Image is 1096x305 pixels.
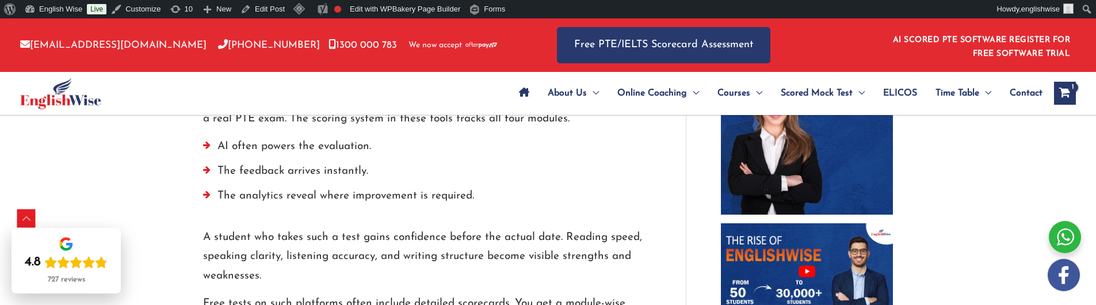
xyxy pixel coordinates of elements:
[883,73,917,113] span: ELICOS
[874,73,926,113] a: ELICOS
[329,40,397,50] a: 1300 000 783
[203,137,651,162] li: AI often powers the evaluation.
[717,73,750,113] span: Courses
[539,73,608,113] a: About UsMenu Toggle
[1048,259,1080,291] img: white-facebook.png
[510,73,1042,113] nav: Site Navigation: Main Menu
[935,73,979,113] span: Time Table
[886,26,1076,64] aside: Header Widget 1
[25,254,108,270] div: Rating: 4.8 out of 5
[48,275,85,284] div: 727 reviews
[557,27,770,63] a: Free PTE/IELTS Scorecard Assessment
[587,73,599,113] span: Menu Toggle
[772,73,874,113] a: Scored Mock TestMenu Toggle
[853,73,865,113] span: Menu Toggle
[548,73,587,113] span: About Us
[203,162,651,186] li: The feedback arrives instantly.
[926,73,1000,113] a: Time TableMenu Toggle
[893,36,1071,58] a: AI SCORED PTE SOFTWARE REGISTER FOR FREE SOFTWARE TRIAL
[203,228,651,285] p: A student who takes such a test gains confidence before the actual date. Reading speed, speaking ...
[20,78,101,109] img: cropped-ew-logo
[1000,73,1042,113] a: Contact
[979,73,991,113] span: Menu Toggle
[1010,73,1042,113] span: Contact
[408,40,462,51] span: We now accept
[617,73,687,113] span: Online Coaching
[25,254,41,270] div: 4.8
[1021,5,1060,13] span: englishwise
[687,73,699,113] span: Menu Toggle
[20,40,207,50] a: [EMAIL_ADDRESS][DOMAIN_NAME]
[203,186,651,211] li: The analytics reveal where improvement is required.
[1063,3,1074,14] img: ashok kumar
[334,6,341,13] div: Focus keyphrase not set
[608,73,708,113] a: Online CoachingMenu Toggle
[708,73,772,113] a: CoursesMenu Toggle
[750,73,762,113] span: Menu Toggle
[1054,82,1076,105] a: View Shopping Cart, 1 items
[87,4,106,14] a: Live
[465,42,497,48] img: Afterpay-Logo
[218,40,320,50] a: [PHONE_NUMBER]
[781,73,853,113] span: Scored Mock Test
